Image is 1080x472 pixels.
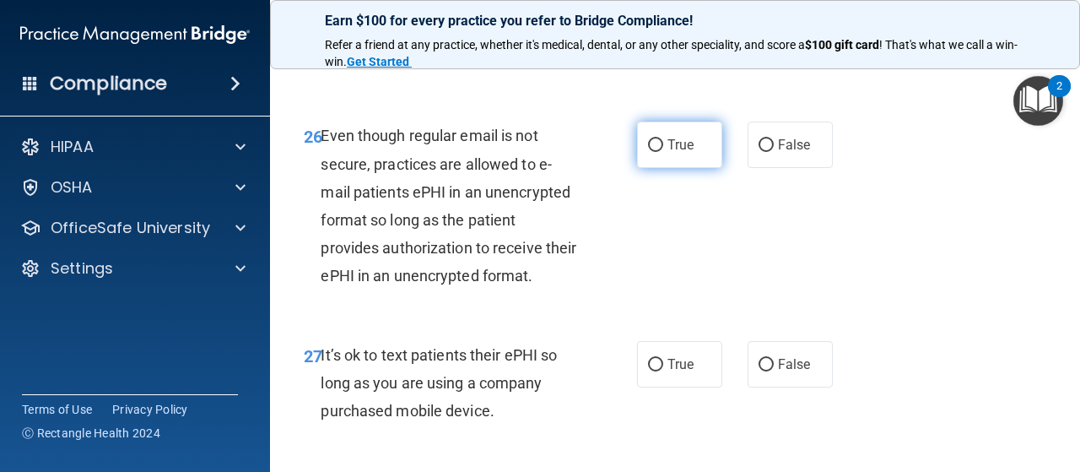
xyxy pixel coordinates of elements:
[22,401,92,418] a: Terms of Use
[20,258,246,279] a: Settings
[325,13,1025,29] p: Earn $100 for every practice you refer to Bridge Compliance!
[20,177,246,198] a: OSHA
[778,137,811,153] span: False
[667,356,694,372] span: True
[304,346,322,366] span: 27
[347,55,412,68] a: Get Started
[805,38,879,52] strong: $100 gift card
[20,137,246,157] a: HIPAA
[778,356,811,372] span: False
[648,139,663,152] input: True
[51,218,210,238] p: OfficeSafe University
[759,139,774,152] input: False
[51,177,93,198] p: OSHA
[20,18,250,52] img: PMB logo
[112,401,188,418] a: Privacy Policy
[759,359,774,372] input: False
[51,137,94,157] p: HIPAA
[648,359,663,372] input: True
[325,38,1018,68] span: ! That's what we call a win-win.
[20,218,246,238] a: OfficeSafe University
[321,346,557,420] span: It’s ok to text patients their ePHI so long as you are using a company purchased mobile device.
[1056,86,1062,108] div: 2
[51,258,113,279] p: Settings
[304,127,322,147] span: 26
[321,127,576,285] span: Even though regular email is not secure, practices are allowed to e-mail patients ePHI in an unen...
[347,55,409,68] strong: Get Started
[667,137,694,153] span: True
[1013,76,1063,126] button: Open Resource Center, 2 new notifications
[50,72,167,95] h4: Compliance
[325,38,805,52] span: Refer a friend at any practice, whether it's medical, dental, or any other speciality, and score a
[22,425,160,442] span: Ⓒ Rectangle Health 2024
